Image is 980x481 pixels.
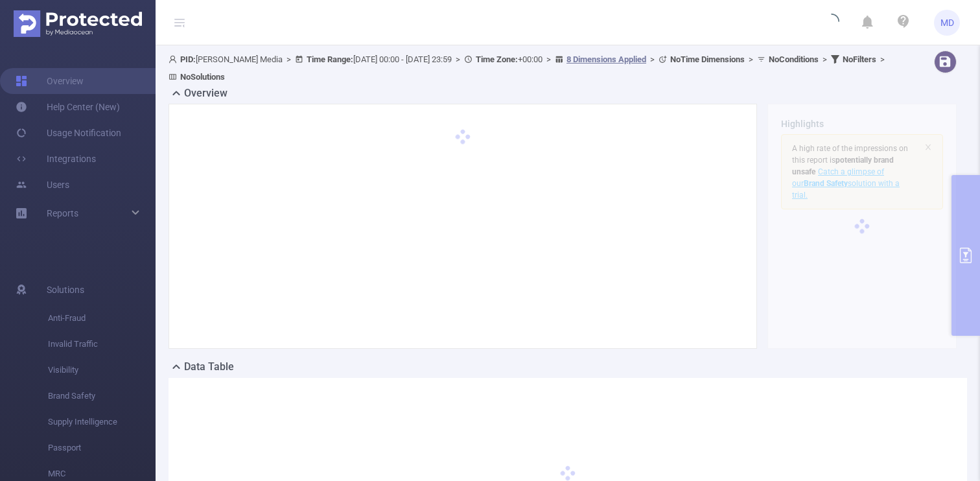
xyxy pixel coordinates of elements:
[184,86,227,101] h2: Overview
[16,94,120,120] a: Help Center (New)
[47,208,78,218] span: Reports
[48,357,156,383] span: Visibility
[14,10,142,37] img: Protected Media
[16,120,121,146] a: Usage Notification
[476,54,518,64] b: Time Zone:
[307,54,353,64] b: Time Range:
[670,54,745,64] b: No Time Dimensions
[452,54,464,64] span: >
[824,14,839,32] i: icon: loading
[819,54,831,64] span: >
[876,54,889,64] span: >
[48,331,156,357] span: Invalid Traffic
[745,54,757,64] span: >
[47,277,84,303] span: Solutions
[16,68,84,94] a: Overview
[843,54,876,64] b: No Filters
[940,10,954,36] span: MD
[646,54,659,64] span: >
[769,54,819,64] b: No Conditions
[16,172,69,198] a: Users
[283,54,295,64] span: >
[16,146,96,172] a: Integrations
[566,54,646,64] u: 8 Dimensions Applied
[184,359,234,375] h2: Data Table
[48,305,156,331] span: Anti-Fraud
[180,54,196,64] b: PID:
[180,72,225,82] b: No Solutions
[169,55,180,64] i: icon: user
[169,54,889,82] span: [PERSON_NAME] Media [DATE] 00:00 - [DATE] 23:59 +00:00
[542,54,555,64] span: >
[48,383,156,409] span: Brand Safety
[47,200,78,226] a: Reports
[48,435,156,461] span: Passport
[48,409,156,435] span: Supply Intelligence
